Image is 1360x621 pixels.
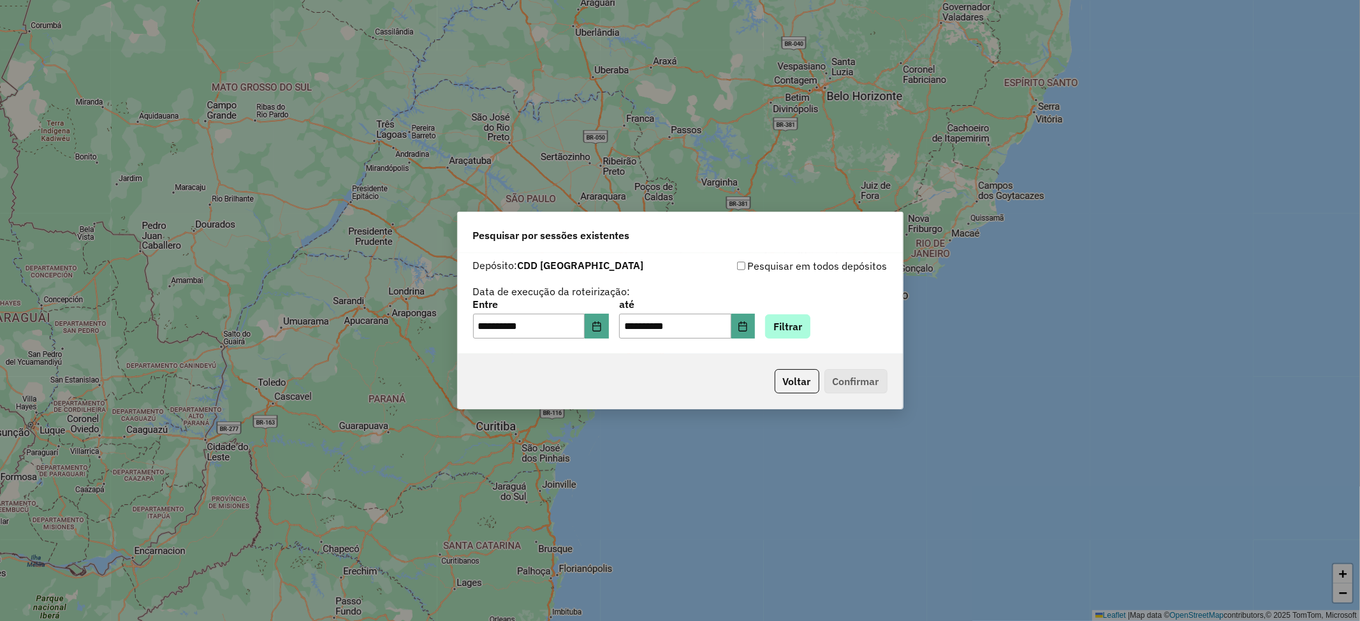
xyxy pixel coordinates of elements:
[775,369,819,393] button: Voltar
[473,228,630,243] span: Pesquisar por sessões existentes
[473,296,609,312] label: Entre
[473,284,631,299] label: Data de execução da roteirização:
[585,314,609,339] button: Choose Date
[619,296,755,312] label: até
[680,258,888,274] div: Pesquisar em todos depósitos
[518,259,644,272] strong: CDD [GEOGRAPHIC_DATA]
[473,258,644,273] label: Depósito:
[731,314,756,339] button: Choose Date
[765,314,810,339] button: Filtrar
